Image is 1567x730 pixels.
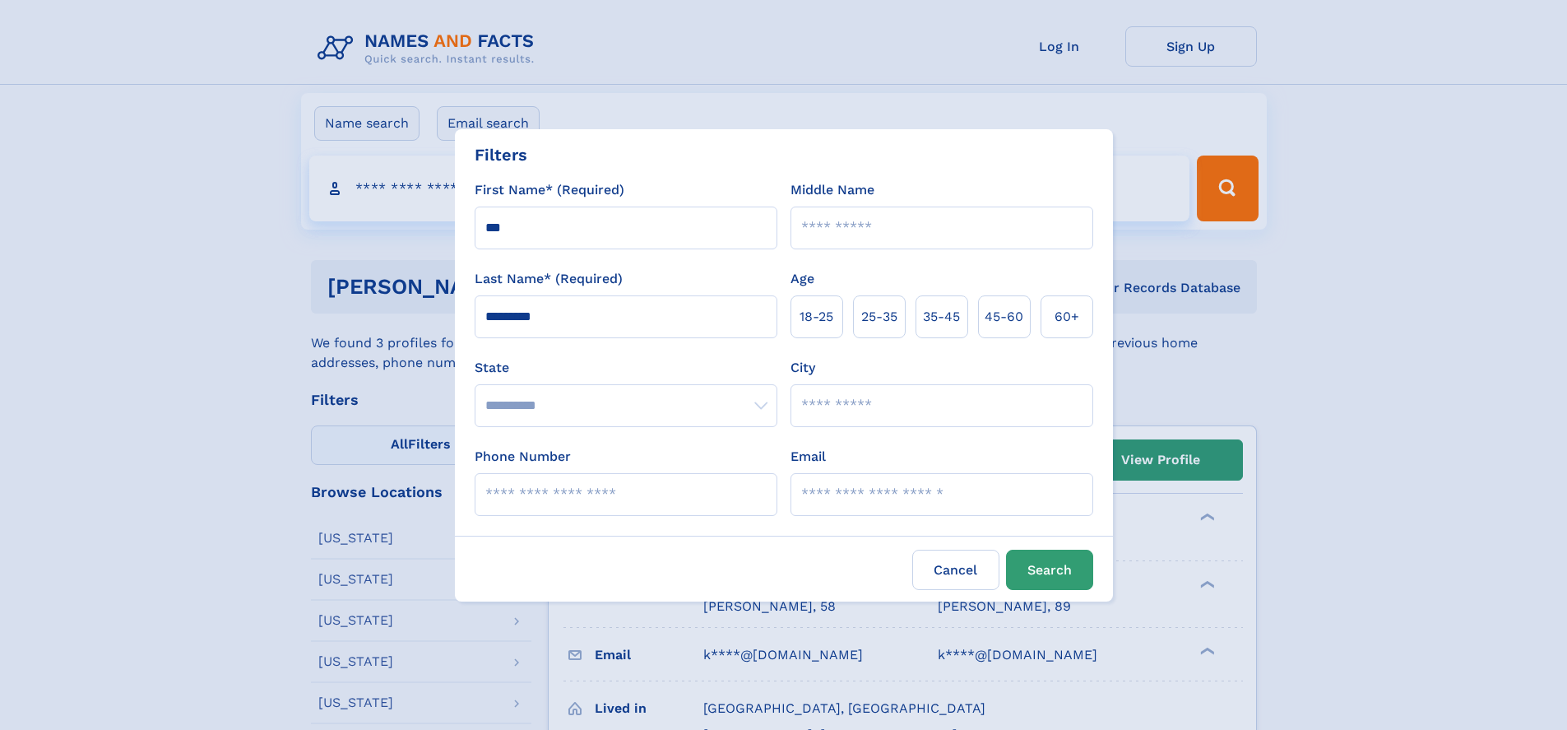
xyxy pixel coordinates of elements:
[475,358,777,378] label: State
[475,447,571,467] label: Phone Number
[475,269,623,289] label: Last Name* (Required)
[800,307,833,327] span: 18‑25
[475,180,624,200] label: First Name* (Required)
[790,269,814,289] label: Age
[790,358,815,378] label: City
[1006,550,1093,590] button: Search
[985,307,1023,327] span: 45‑60
[790,180,874,200] label: Middle Name
[475,142,527,167] div: Filters
[912,550,999,590] label: Cancel
[923,307,960,327] span: 35‑45
[790,447,826,467] label: Email
[1055,307,1079,327] span: 60+
[861,307,897,327] span: 25‑35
